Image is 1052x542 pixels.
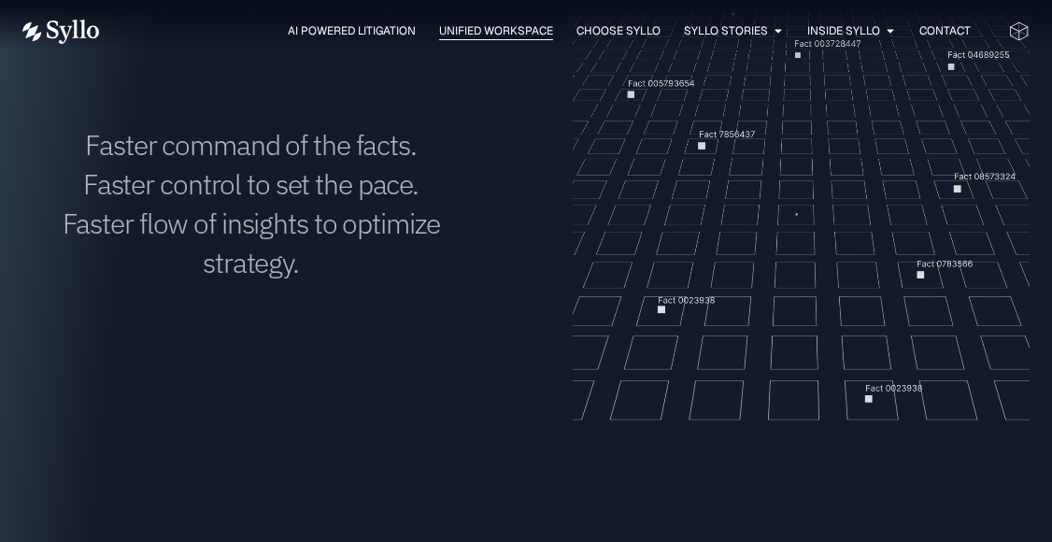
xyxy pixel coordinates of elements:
nav: Menu [136,22,971,40]
a: Inside Syllo [807,22,880,39]
a: Unified Workspace [439,22,553,39]
h1: Faster command of the facts. Faster control to set the pace. Faster flow of insights to optimize ... [22,125,479,282]
div: Menu Toggle [136,22,971,40]
img: Vector [22,20,99,44]
a: Contact [919,22,971,39]
a: AI Powered Litigation [288,22,416,39]
a: Choose Syllo [576,22,661,39]
a: Syllo Stories [684,22,768,39]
